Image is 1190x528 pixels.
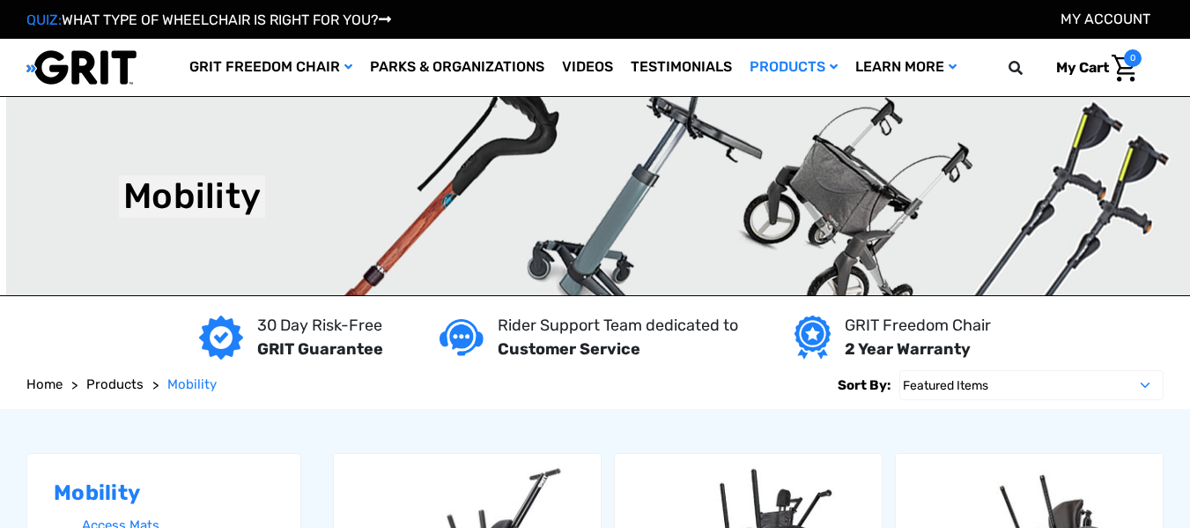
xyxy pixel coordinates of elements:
[838,370,891,400] label: Sort By:
[181,39,361,96] a: GRIT Freedom Chair
[26,11,391,28] a: QUIZ:WHAT TYPE OF WHEELCHAIR IS RIGHT FOR YOU?
[26,49,137,86] img: GRIT All-Terrain Wheelchair and Mobility Equipment
[54,480,274,506] h2: Mobility
[845,314,991,338] p: GRIT Freedom Chair
[1016,49,1043,86] input: Search
[498,314,738,338] p: Rider Support Team dedicated to
[199,316,243,360] img: GRIT Guarantee
[26,11,62,28] span: QUIZ:
[167,376,217,392] span: Mobility
[498,339,640,359] strong: Customer Service
[257,314,383,338] p: 30 Day Risk-Free
[1124,49,1142,67] span: 0
[26,375,63,395] a: Home
[795,316,831,360] img: Year warranty
[553,39,622,96] a: Videos
[1061,11,1150,27] a: Account
[167,375,217,395] a: Mobility
[86,375,144,395] a: Products
[845,339,971,359] strong: 2 Year Warranty
[86,376,144,392] span: Products
[622,39,741,96] a: Testimonials
[1056,59,1109,76] span: My Cart
[1043,49,1142,86] a: Cart with 0 items
[26,376,63,392] span: Home
[1112,55,1137,82] img: Cart
[440,319,484,355] img: Customer service
[361,39,553,96] a: Parks & Organizations
[741,39,846,96] a: Products
[123,175,261,218] h1: Mobility
[846,39,965,96] a: Learn More
[257,339,383,359] strong: GRIT Guarantee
